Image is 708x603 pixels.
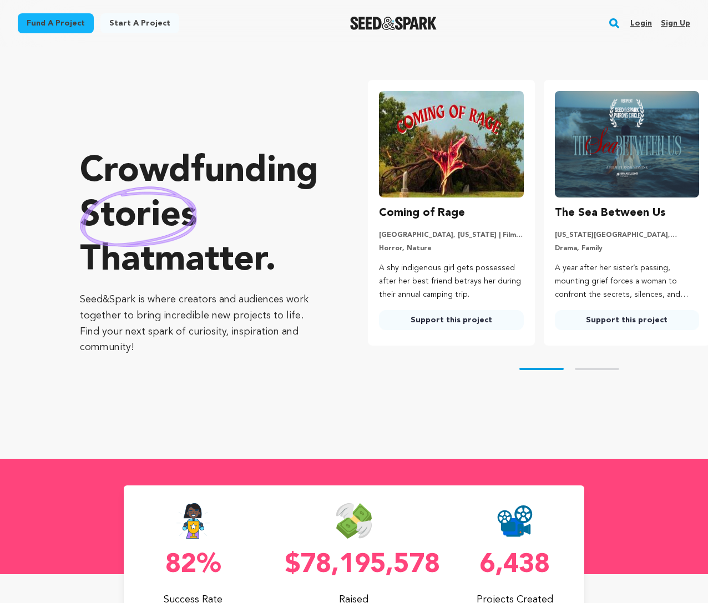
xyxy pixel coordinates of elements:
img: Seed&Spark Projects Created Icon [497,503,533,539]
p: $78,195,578 [285,552,423,579]
img: Seed&Spark Logo Dark Mode [350,17,437,30]
h3: The Sea Between Us [555,204,666,222]
img: Seed&Spark Success Rate Icon [176,503,210,539]
img: The Sea Between Us image [555,91,699,197]
p: Drama, Family [555,244,699,253]
p: Crowdfunding that . [80,150,323,283]
p: A shy indigenous girl gets possessed after her best friend betrays her during their annual campin... [379,262,523,301]
a: Seed&Spark Homepage [350,17,437,30]
h3: Coming of Rage [379,204,465,222]
p: 6,438 [446,552,584,579]
p: [GEOGRAPHIC_DATA], [US_STATE] | Film Short [379,231,523,240]
a: Login [630,14,652,32]
p: A year after her sister’s passing, mounting grief forces a woman to confront the secrets, silence... [555,262,699,301]
a: Support this project [379,310,523,330]
span: matter [155,243,265,278]
a: Fund a project [18,13,94,33]
p: 82% [124,552,262,579]
img: hand sketched image [80,186,197,247]
a: Start a project [100,13,179,33]
img: Coming of Rage image [379,91,523,197]
p: [US_STATE][GEOGRAPHIC_DATA], [US_STATE] | Film Short [555,231,699,240]
img: Seed&Spark Money Raised Icon [336,503,372,539]
a: Support this project [555,310,699,330]
p: Horror, Nature [379,244,523,253]
p: Seed&Spark is where creators and audiences work together to bring incredible new projects to life... [80,292,323,356]
a: Sign up [661,14,690,32]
